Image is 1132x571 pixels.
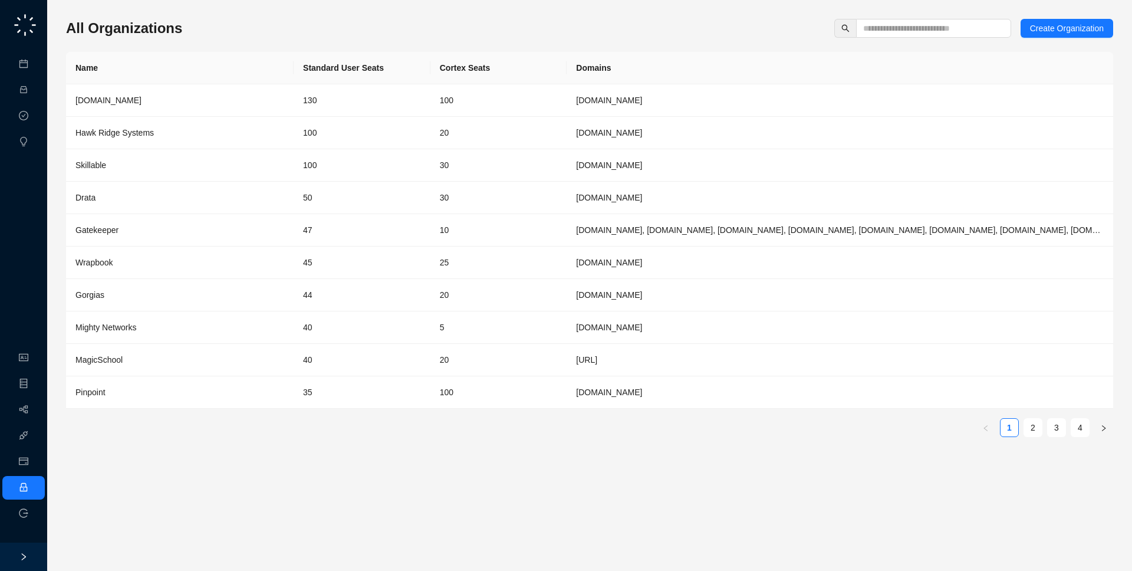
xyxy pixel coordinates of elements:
td: 44 [294,279,430,311]
td: 130 [294,84,430,117]
td: 47 [294,214,430,247]
td: 20 [430,279,567,311]
span: Gatekeeper [75,225,119,235]
li: Next Page [1094,418,1113,437]
span: right [1100,425,1107,432]
td: skillable.com [567,149,1113,182]
td: 40 [294,344,430,376]
span: Gorgias [75,290,104,300]
td: 10 [430,214,567,247]
th: Standard User Seats [294,52,430,84]
span: Wrapbook [75,258,113,267]
span: Mighty Networks [75,323,136,332]
td: magicschool.ai [567,344,1113,376]
li: Previous Page [976,418,995,437]
td: Drata.com [567,182,1113,214]
td: 5 [430,311,567,344]
td: 100 [294,149,430,182]
li: 4 [1071,418,1090,437]
th: Name [66,52,294,84]
td: 100 [430,376,567,409]
span: Skillable [75,160,106,170]
li: 2 [1024,418,1042,437]
td: 35 [294,376,430,409]
td: wrapbook.com [567,247,1113,279]
a: 2 [1024,419,1042,437]
li: 3 [1047,418,1066,437]
td: 20 [430,344,567,376]
td: gatekeeperhq.com, gatekeeperhq.io, gatekeeper.io, gatekeepervclm.com, gatekeeperhq.co, trygatekee... [567,214,1113,247]
td: pinpointhq.com [567,376,1113,409]
th: Domains [567,52,1113,84]
td: mightynetworks.com [567,311,1113,344]
span: search [841,24,850,32]
td: hawkridgesys.com [567,117,1113,149]
span: logout [19,508,28,518]
span: [DOMAIN_NAME] [75,96,141,105]
td: synthesia.io [567,84,1113,117]
td: 100 [294,117,430,149]
td: 100 [430,84,567,117]
span: left [982,425,989,432]
span: right [19,553,28,561]
td: 40 [294,311,430,344]
td: 45 [294,247,430,279]
a: 1 [1001,419,1018,437]
th: Cortex Seats [430,52,567,84]
span: Pinpoint [75,388,106,397]
button: left [976,418,995,437]
td: 30 [430,182,567,214]
span: MagicSchool [75,355,123,365]
td: 25 [430,247,567,279]
img: logo-small-C4UdH2pc.png [12,12,38,38]
button: right [1094,418,1113,437]
li: 1 [1000,418,1019,437]
span: Create Organization [1030,22,1104,35]
iframe: Open customer support [1094,532,1126,564]
td: gorgias.com [567,279,1113,311]
td: 50 [294,182,430,214]
h3: All Organizations [66,19,182,38]
span: Hawk Ridge Systems [75,128,154,137]
a: 3 [1048,419,1065,437]
td: 30 [430,149,567,182]
a: 4 [1071,419,1089,437]
td: 20 [430,117,567,149]
span: Drata [75,193,96,202]
button: Create Organization [1021,19,1113,38]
